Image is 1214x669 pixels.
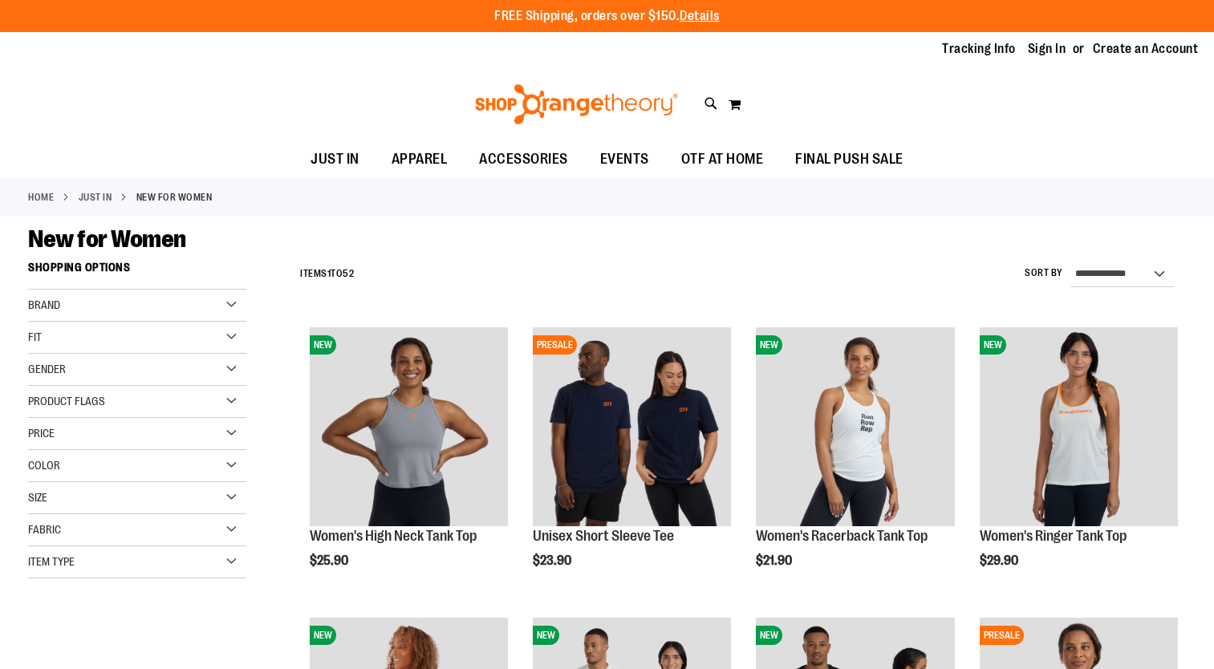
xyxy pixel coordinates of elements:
[1028,40,1066,58] a: Sign In
[533,335,577,355] span: PRESALE
[756,528,928,544] a: Women's Racerback Tank Top
[1093,40,1199,58] a: Create an Account
[294,141,376,177] a: JUST IN
[343,268,354,279] span: 52
[310,327,508,525] img: Image of Womens BB High Neck Tank Grey
[310,528,477,544] a: Women's High Neck Tank Top
[79,190,112,205] a: JUST IN
[942,40,1016,58] a: Tracking Info
[28,330,42,343] span: Fit
[980,626,1024,645] span: PRESALE
[300,262,354,286] h2: Items to
[756,335,782,355] span: NEW
[310,553,351,568] span: $25.90
[327,268,331,279] span: 1
[28,459,60,472] span: Color
[980,327,1178,525] img: Image of Womens Ringer Tank
[310,335,336,355] span: NEW
[748,319,962,609] div: product
[28,253,246,290] strong: Shopping Options
[28,363,66,375] span: Gender
[28,298,60,311] span: Brand
[533,528,674,544] a: Unisex Short Sleeve Tee
[479,141,568,177] span: ACCESSORIES
[473,84,680,124] img: Shop Orangetheory
[972,319,1186,609] div: product
[302,319,516,609] div: product
[463,141,584,178] a: ACCESSORIES
[533,626,559,645] span: NEW
[28,395,105,407] span: Product Flags
[28,491,47,504] span: Size
[376,141,464,178] a: APPAREL
[795,141,903,177] span: FINAL PUSH SALE
[756,553,794,568] span: $21.90
[779,141,920,178] a: FINAL PUSH SALE
[392,141,448,177] span: APPAREL
[28,555,75,568] span: Item Type
[756,626,782,645] span: NEW
[533,553,574,568] span: $23.90
[584,141,665,178] a: EVENTS
[533,327,731,525] img: Image of Unisex Short Sleeve Tee
[980,528,1127,544] a: Women's Ringer Tank Top
[756,327,954,528] a: Image of Womens Racerback TankNEW
[28,523,61,536] span: Fabric
[311,141,359,177] span: JUST IN
[1025,266,1063,280] label: Sort By
[28,190,54,205] a: Home
[28,427,55,440] span: Price
[310,327,508,528] a: Image of Womens BB High Neck Tank GreyNEW
[494,7,720,26] p: FREE Shipping, orders over $150.
[680,9,720,23] a: Details
[310,626,336,645] span: NEW
[980,335,1006,355] span: NEW
[600,141,649,177] span: EVENTS
[665,141,780,178] a: OTF AT HOME
[28,225,186,253] span: New for Women
[980,553,1021,568] span: $29.90
[681,141,764,177] span: OTF AT HOME
[525,319,739,609] div: product
[756,327,954,525] img: Image of Womens Racerback Tank
[980,327,1178,528] a: Image of Womens Ringer TankNEW
[533,327,731,528] a: Image of Unisex Short Sleeve TeePRESALE
[136,190,213,205] strong: New for Women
